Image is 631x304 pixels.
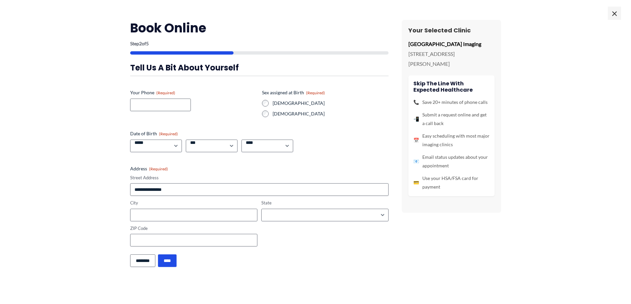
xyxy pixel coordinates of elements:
[130,63,389,73] h3: Tell us a bit about yourself
[408,26,495,34] h3: Your Selected Clinic
[130,20,389,36] h2: Book Online
[413,136,419,145] span: 📅
[408,49,495,68] p: [STREET_ADDRESS][PERSON_NAME]
[413,174,490,191] li: Use your HSA/FSA card for payment
[413,98,490,107] li: Save 20+ minutes of phone calls
[608,7,621,20] span: ×
[261,200,389,206] label: State
[306,90,325,95] span: (Required)
[130,225,257,232] label: ZIP Code
[130,200,257,206] label: City
[413,178,419,187] span: 💳
[408,39,495,49] p: [GEOGRAPHIC_DATA] Imaging
[413,115,419,123] span: 📲
[413,110,490,128] li: Submit a request online and get a call back
[273,100,389,107] label: [DEMOGRAPHIC_DATA]
[130,89,257,96] label: Your Phone
[146,41,149,46] span: 5
[130,175,389,181] label: Street Address
[130,165,168,172] legend: Address
[130,41,389,46] p: Step of
[156,90,175,95] span: (Required)
[273,110,389,117] label: [DEMOGRAPHIC_DATA]
[149,166,168,171] span: (Required)
[159,131,178,136] span: (Required)
[413,132,490,149] li: Easy scheduling with most major imaging clinics
[413,153,490,170] li: Email status updates about your appointment
[413,98,419,107] span: 📞
[130,130,178,137] legend: Date of Birth
[413,80,490,93] h4: Skip the line with Expected Healthcare
[262,89,325,96] legend: Sex assigned at Birth
[413,157,419,166] span: 📧
[139,41,142,46] span: 2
